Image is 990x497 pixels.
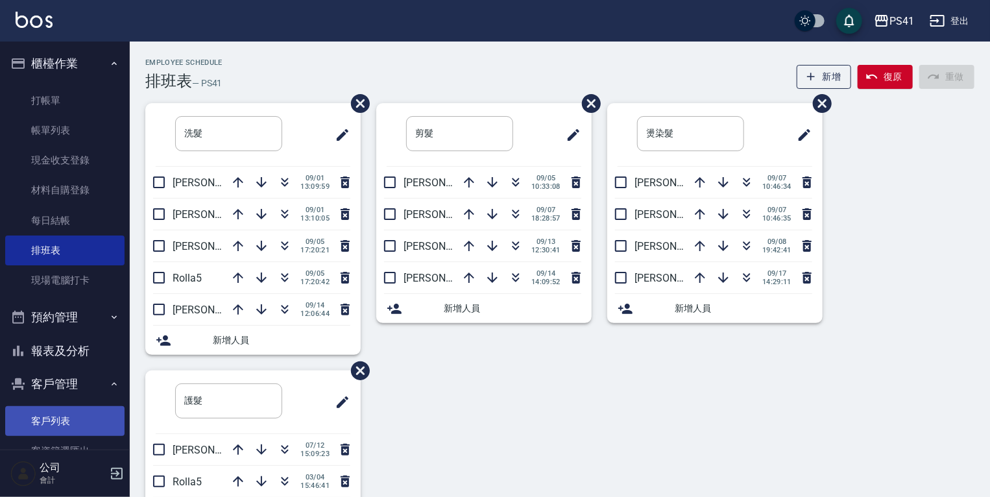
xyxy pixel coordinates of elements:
[145,58,223,67] h2: Employee Schedule
[858,65,913,89] button: 復原
[869,8,919,34] button: PS41
[341,352,372,390] span: 刪除班表
[762,246,791,254] span: 19:42:41
[5,334,125,368] button: 報表及分析
[572,84,603,123] span: 刪除班表
[173,272,202,284] span: Rolla5
[173,476,202,488] span: Rolla5
[5,300,125,334] button: 預約管理
[607,294,823,323] div: 新增人員
[300,301,330,309] span: 09/14
[300,481,330,490] span: 15:46:41
[634,272,718,284] span: [PERSON_NAME]1
[444,302,581,315] span: 新增人員
[5,145,125,175] a: 現金收支登錄
[300,214,330,223] span: 13:10:05
[173,444,256,456] span: [PERSON_NAME]9
[175,116,282,151] input: 排版標題
[300,278,330,286] span: 17:20:42
[675,302,812,315] span: 新增人員
[634,208,724,221] span: [PERSON_NAME]15
[531,246,561,254] span: 12:30:41
[531,214,561,223] span: 18:28:57
[5,367,125,401] button: 客戶管理
[5,265,125,295] a: 現場電腦打卡
[40,474,106,486] p: 會計
[341,84,372,123] span: 刪除班表
[634,176,718,189] span: [PERSON_NAME]2
[173,304,256,316] span: [PERSON_NAME]2
[531,278,561,286] span: 14:09:52
[10,461,36,487] img: Person
[531,237,561,246] span: 09/13
[836,8,862,34] button: save
[300,441,330,450] span: 07/12
[5,115,125,145] a: 帳單列表
[762,269,791,278] span: 09/17
[637,116,744,151] input: 排版標題
[376,294,592,323] div: 新增人員
[5,406,125,436] a: 客戶列表
[300,450,330,458] span: 15:09:23
[404,272,487,284] span: [PERSON_NAME]1
[762,237,791,246] span: 09/08
[762,182,791,191] span: 10:46:34
[889,13,914,29] div: PS41
[300,246,330,254] span: 17:20:21
[173,240,256,252] span: [PERSON_NAME]1
[16,12,53,28] img: Logo
[300,237,330,246] span: 09/05
[531,182,561,191] span: 10:33:08
[213,333,350,347] span: 新增人員
[327,119,350,151] span: 修改班表的標題
[300,182,330,191] span: 13:09:59
[406,116,513,151] input: 排版標題
[634,240,718,252] span: [PERSON_NAME]9
[173,176,262,189] span: [PERSON_NAME]15
[404,208,487,221] span: [PERSON_NAME]9
[192,77,223,90] h6: — PS41
[5,436,125,466] a: 客資篩選匯出
[5,236,125,265] a: 排班表
[924,9,974,33] button: 登出
[531,269,561,278] span: 09/14
[5,206,125,236] a: 每日結帳
[40,461,106,474] h5: 公司
[300,473,330,481] span: 03/04
[145,72,192,90] h3: 排班表
[175,383,282,418] input: 排版標題
[300,206,330,214] span: 09/01
[762,214,791,223] span: 10:46:35
[404,240,487,252] span: [PERSON_NAME]2
[145,326,361,355] div: 新增人員
[762,174,791,182] span: 09/07
[558,119,581,151] span: 修改班表的標題
[5,86,125,115] a: 打帳單
[762,206,791,214] span: 09/07
[762,278,791,286] span: 14:29:11
[300,309,330,318] span: 12:06:44
[5,47,125,80] button: 櫃檯作業
[531,174,561,182] span: 09/05
[404,176,493,189] span: [PERSON_NAME]15
[797,65,852,89] button: 新增
[789,119,812,151] span: 修改班表的標題
[531,206,561,214] span: 09/07
[300,269,330,278] span: 09/05
[300,174,330,182] span: 09/01
[327,387,350,418] span: 修改班表的標題
[5,175,125,205] a: 材料自購登錄
[173,208,256,221] span: [PERSON_NAME]9
[803,84,834,123] span: 刪除班表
